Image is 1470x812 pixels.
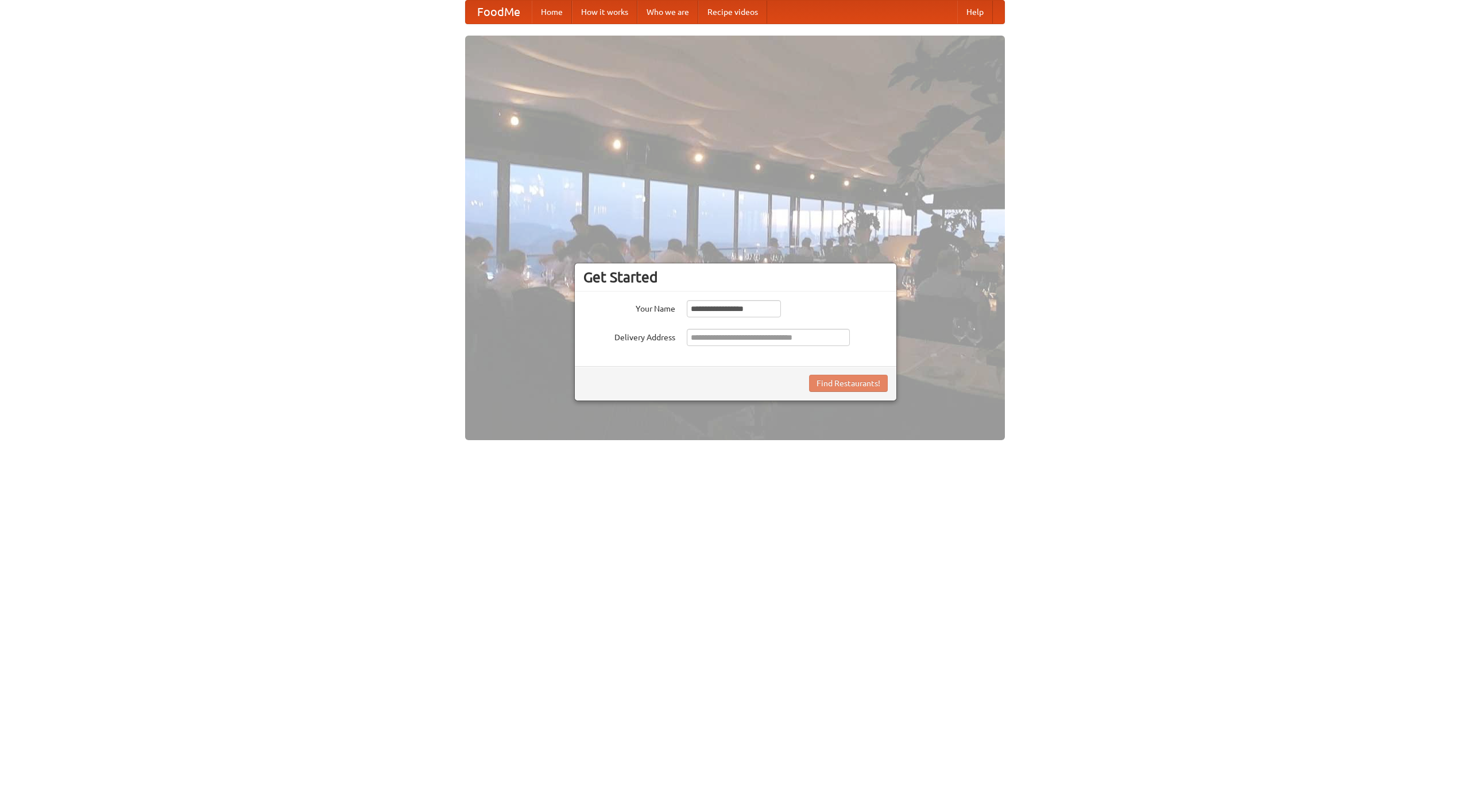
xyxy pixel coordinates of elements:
button: Find Restaurants! [809,375,888,392]
h3: Get Started [583,269,888,286]
a: Who we are [637,1,698,24]
a: Home [532,1,572,24]
a: How it works [572,1,637,24]
label: Delivery Address [583,329,675,343]
a: Recipe videos [698,1,767,24]
a: FoodMe [466,1,532,24]
a: Help [957,1,993,24]
label: Your Name [583,300,675,314]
